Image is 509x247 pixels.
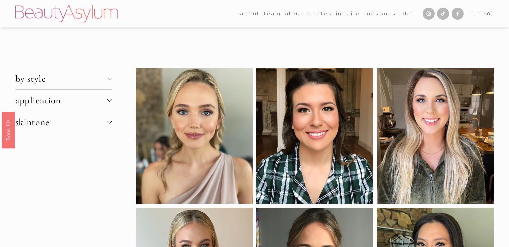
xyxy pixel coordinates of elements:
a: Book Us [2,112,15,148]
a: folder dropdown [240,9,260,19]
a: albums [285,9,310,19]
button: by style [15,68,112,89]
span: by style [15,73,107,84]
a: folder dropdown [264,9,281,19]
a: Facebook [452,8,464,20]
span: about [240,9,260,18]
a: Instagram [423,8,435,20]
a: Rates [314,9,332,19]
a: TikTok [437,8,449,20]
a: Blog [401,9,416,19]
img: Beauty Asylum | Bridal Hair &amp; Makeup Charlotte &amp; Atlanta [15,5,118,22]
a: Inquire [336,9,361,19]
span: team [264,9,281,18]
button: application [15,90,112,111]
a: Lookbook [364,9,396,19]
span: skintone [15,116,107,128]
a: 0 items in cart [471,9,494,18]
button: skintone [15,111,112,133]
span: ( ) [484,11,494,17]
span: 0 [487,11,491,17]
span: application [15,95,107,106]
